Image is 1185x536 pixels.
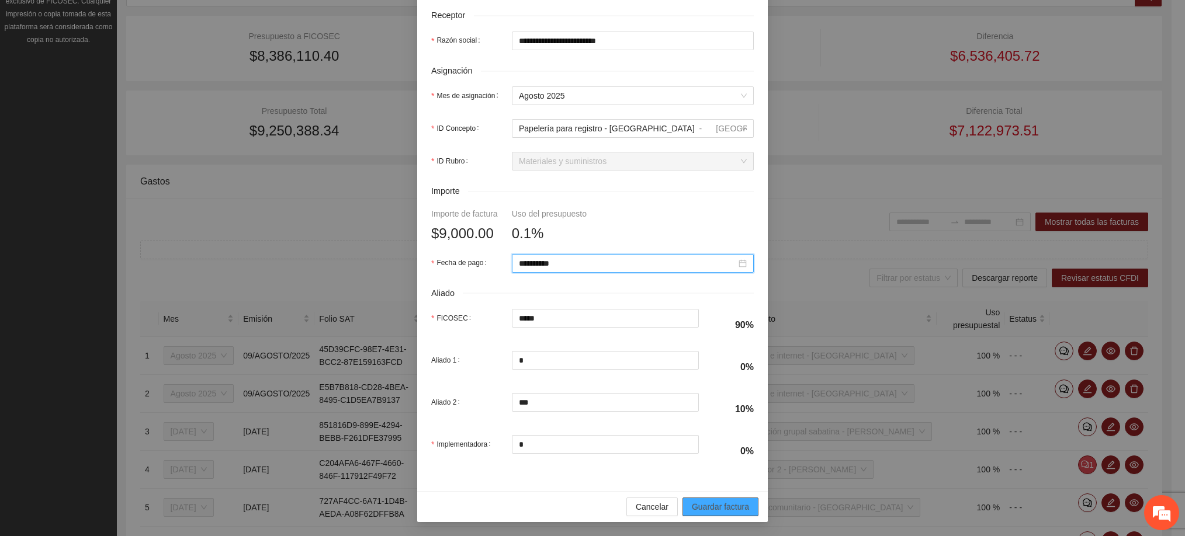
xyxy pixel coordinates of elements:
[519,257,736,270] input: Fecha de pago:
[716,124,801,133] span: [GEOGRAPHIC_DATA]
[431,9,474,22] span: Receptor
[512,394,699,411] input: Aliado 2:
[713,445,754,458] h4: 0%
[431,119,484,138] label: ID Concepto:
[699,124,702,133] span: -
[431,152,473,170] label: ID Rubro:
[431,222,494,245] span: $9,000.00
[431,351,465,370] label: Aliado 1:
[512,309,699,327] input: FICOSEC:
[512,32,754,50] input: Razón social:
[512,207,587,220] div: Uso del presupuesto
[431,185,468,198] span: Importe
[6,319,223,360] textarea: Escriba su mensaje y pulse “Intro”
[431,32,485,50] label: Razón social:
[431,287,463,300] span: Aliado
[636,500,668,513] span: Cancelar
[682,497,758,516] button: Guardar factura
[713,403,754,416] h4: 10%
[713,361,754,374] h4: 0%
[713,319,754,332] h4: 90%
[431,86,503,105] label: Mes de asignación:
[692,500,749,513] span: Guardar factura
[431,309,476,328] label: FICOSEC:
[519,124,695,133] span: Papelería para registro - [GEOGRAPHIC_DATA]
[192,6,220,34] div: Minimizar ventana de chat en vivo
[431,435,496,454] label: Implementadora:
[431,207,498,220] div: Importe de factura
[519,87,747,105] span: Agosto 2025
[519,152,747,170] span: Materiales y suministros
[626,497,678,516] button: Cancelar
[431,254,491,273] label: Fecha de pago:
[61,60,196,75] div: Chatee con nosotros ahora
[431,393,465,412] label: Aliado 2:
[431,64,481,78] span: Asignación
[68,156,161,274] span: Estamos en línea.
[512,222,544,245] span: 0.1%
[512,436,699,453] input: Implementadora:
[512,351,699,369] input: Aliado 1:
